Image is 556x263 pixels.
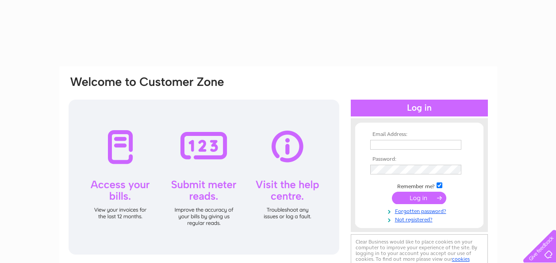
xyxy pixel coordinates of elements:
[368,181,471,190] td: Remember me?
[392,192,446,204] input: Submit
[370,215,471,223] a: Not registered?
[370,206,471,215] a: Forgotten password?
[368,156,471,162] th: Password:
[368,131,471,138] th: Email Address:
